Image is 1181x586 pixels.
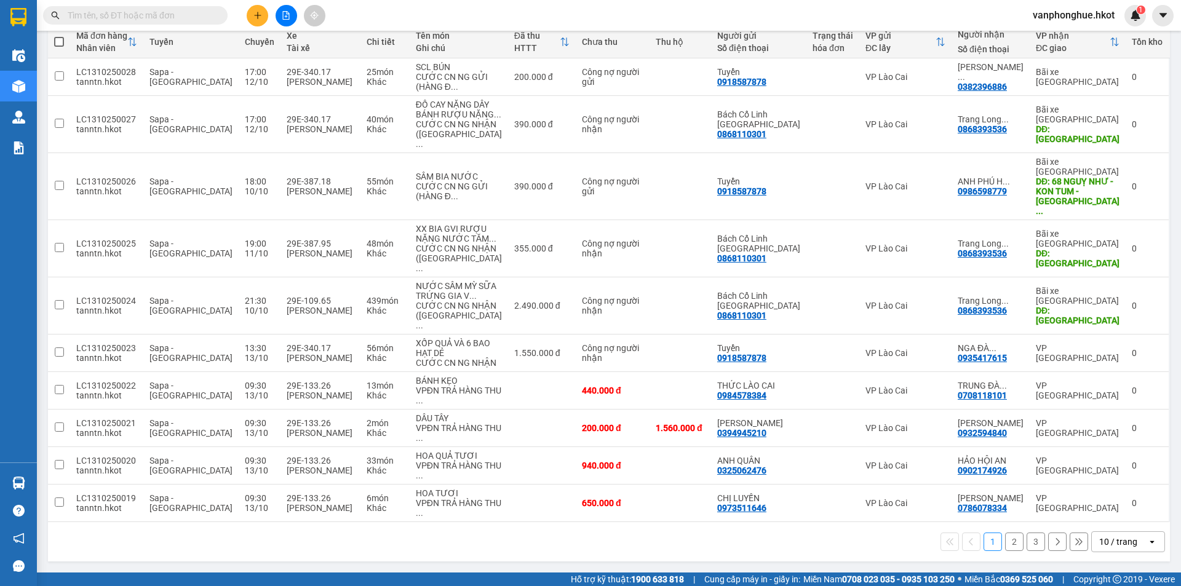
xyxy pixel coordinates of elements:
div: 0 [1132,386,1163,395]
div: LC1310250022 [76,381,137,390]
span: | [1062,572,1064,586]
button: 2 [1005,533,1024,551]
div: ĐC giao [1036,43,1110,53]
div: 29E-340.17 [287,67,354,77]
span: ... [958,72,965,82]
div: 0918587878 [717,353,766,363]
div: 29E-387.18 [287,176,354,186]
div: 940.000 đ [582,461,643,470]
button: caret-down [1152,5,1174,26]
div: 11/10 [245,248,274,258]
div: 29E-133.26 [287,493,354,503]
div: Bách Cổ Linh Long Biên [717,291,800,311]
div: VP Lào Cai [865,423,945,433]
div: 0 [1132,119,1163,129]
button: 1 [984,533,1002,551]
div: 29E-387.95 [287,239,354,248]
div: Mã đơn hàng [76,31,127,41]
div: HẢI ĐĂNG [958,418,1024,428]
div: tanntn.hkot [76,306,137,315]
span: ... [416,320,423,330]
div: 200.000 đ [582,423,643,433]
div: Công nợ người nhận [582,296,643,315]
div: VP Lào Cai [865,301,945,311]
div: LC1310250025 [76,239,137,248]
div: Công nợ người nhận [582,343,643,363]
div: 13/10 [245,390,274,400]
div: Bãi xe [GEOGRAPHIC_DATA] [1036,67,1119,87]
img: warehouse-icon [12,477,25,489]
div: CƯỚC CN NG NHẬN (HÀNG ĐI 12/10 [416,119,502,149]
div: 12/10 [245,77,274,87]
div: [PERSON_NAME] [287,306,354,315]
span: Hỗ trợ kỹ thuật: [571,572,684,586]
div: 0868110301 [717,253,766,263]
span: message [13,560,25,572]
svg: open [1147,537,1157,547]
div: tanntn.hkot [76,503,137,513]
span: search [51,11,60,20]
div: [PERSON_NAME] [287,465,354,475]
div: ANH HUY [958,493,1024,503]
div: VP [GEOGRAPHIC_DATA] [1036,343,1119,363]
div: 13:30 [245,343,274,353]
div: Số điện thoại [958,44,1024,54]
div: 390.000 đ [514,119,570,129]
div: Khác [367,248,404,258]
div: 17:00 [245,67,274,77]
div: 0325062476 [717,465,766,475]
div: VPĐN TRẢ HÀNG THU CƯỚC [416,386,502,405]
div: [PERSON_NAME] [287,428,354,438]
div: HOA TƯƠI [416,488,502,498]
span: ... [469,291,477,301]
button: 3 [1027,533,1045,551]
th: Toggle SortBy [1030,26,1126,58]
div: BÁNH KẸO [416,376,502,386]
div: Chuyến [245,37,274,47]
div: VP Lào Cai [865,386,945,395]
div: 0394945210 [717,428,766,438]
div: VPĐN TRẢ HÀNG THU COD HỘ K + CƯỚC. COD CK CHO TÂN VPLC [416,423,502,443]
div: 13 món [367,381,404,390]
div: Ghi chú [416,43,502,53]
span: ... [494,109,501,119]
div: SÂM BIA NƯỚC [416,172,502,181]
div: Bách Cổ Linh Long Biên [717,234,800,253]
div: 0935417615 [958,353,1007,363]
span: Sapa - [GEOGRAPHIC_DATA] [149,239,233,258]
div: Khác [367,503,404,513]
div: HTTT [514,43,560,53]
div: 439 món [367,296,404,306]
div: DÂU TÂY [416,413,502,423]
div: VP Lào Cai [865,119,945,129]
span: ... [1001,114,1009,124]
div: SCL BÚN [416,62,502,72]
div: CƯỚC CN NG GỬI (HÀNG ĐI 11/10) [416,181,502,201]
div: ANH QUÂN [717,456,800,465]
div: 19:00 [245,239,274,248]
div: 200.000 đ [514,72,570,82]
span: vanphonghue.hkot [1023,7,1124,23]
div: CƯỚC CN NG NHẬN (HÀNG ĐI 10/10) [416,301,502,330]
div: Bách Cổ Linh Long Biên [717,109,800,129]
div: Tuyển [717,343,800,353]
div: Số điện thoại [717,43,800,53]
th: Toggle SortBy [508,26,576,58]
div: VP [GEOGRAPHIC_DATA] [1036,456,1119,475]
div: 13/10 [245,465,274,475]
div: Thu hộ [656,37,705,47]
button: plus [247,5,268,26]
span: ... [416,139,423,149]
div: Tên món [416,31,502,41]
div: Trang Long Biên (Bách Cổ Linh) [958,239,1024,248]
div: Tuyến [149,37,233,47]
div: Khác [367,186,404,196]
div: 40 món [367,114,404,124]
div: 29E-133.26 [287,418,354,428]
div: HOA QUẢ TƯƠI [416,451,502,461]
span: ... [1003,176,1010,186]
div: Mai Anh Gia Lâm [958,62,1024,82]
div: 56 món [367,343,404,353]
span: ... [416,508,423,518]
div: LC1310250026 [76,176,137,186]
